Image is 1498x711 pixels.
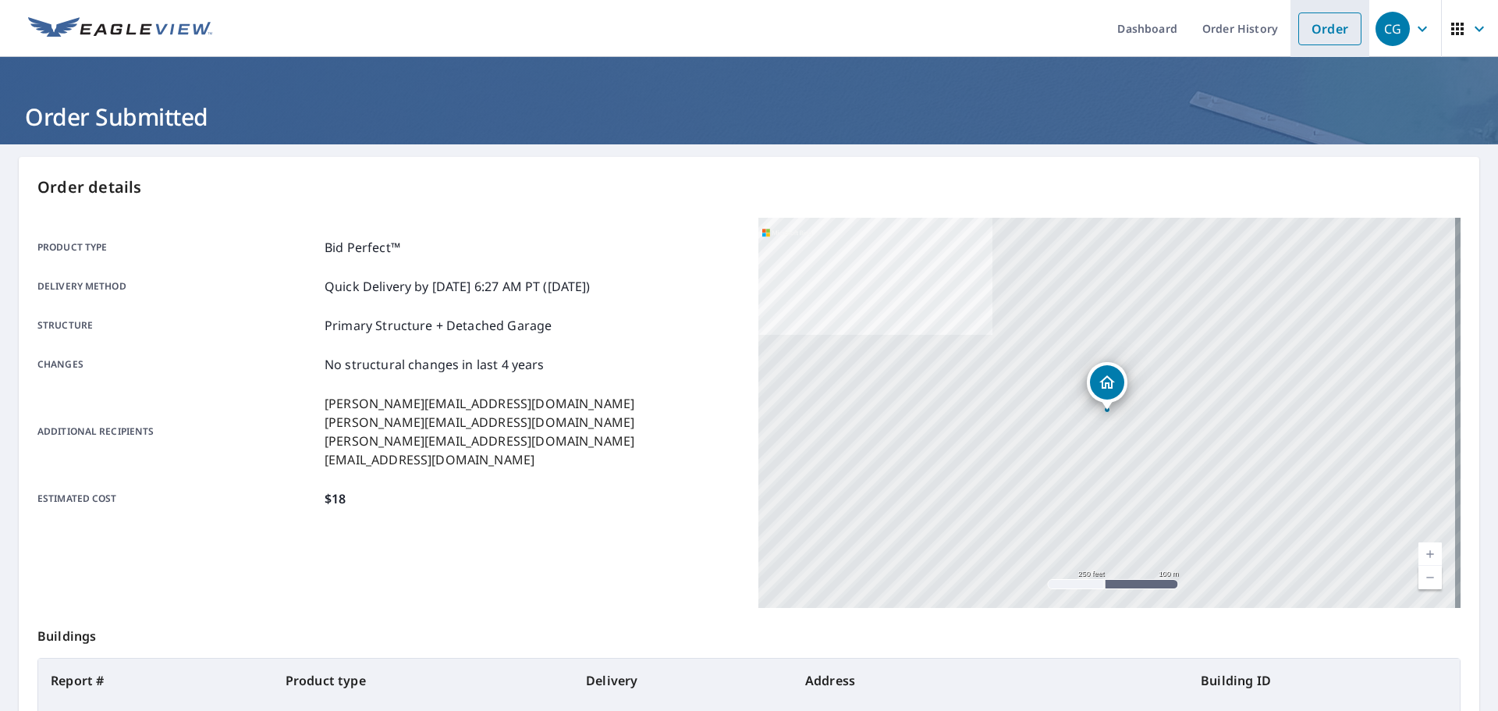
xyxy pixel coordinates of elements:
h1: Order Submitted [19,101,1479,133]
p: [EMAIL_ADDRESS][DOMAIN_NAME] [325,450,634,469]
p: $18 [325,489,346,508]
div: Dropped pin, building 1, Residential property, 6451 Park St Hollywood, FL 33024 [1087,362,1127,411]
p: Order details [37,176,1461,199]
p: Additional recipients [37,394,318,469]
th: Address [793,659,1188,702]
p: Changes [37,355,318,374]
p: No structural changes in last 4 years [325,355,545,374]
th: Report # [38,659,273,702]
th: Building ID [1188,659,1460,702]
a: Order [1298,12,1361,45]
p: Delivery method [37,277,318,296]
a: Current Level 17, Zoom Out [1418,566,1442,589]
p: [PERSON_NAME][EMAIL_ADDRESS][DOMAIN_NAME] [325,413,634,432]
p: Bid Perfect™ [325,238,400,257]
a: Current Level 17, Zoom In [1418,542,1442,566]
th: Delivery [573,659,793,702]
th: Product type [273,659,573,702]
p: [PERSON_NAME][EMAIL_ADDRESS][DOMAIN_NAME] [325,432,634,450]
p: Product type [37,238,318,257]
p: Quick Delivery by [DATE] 6:27 AM PT ([DATE]) [325,277,591,296]
p: [PERSON_NAME][EMAIL_ADDRESS][DOMAIN_NAME] [325,394,634,413]
p: Primary Structure + Detached Garage [325,316,552,335]
p: Structure [37,316,318,335]
div: CG [1376,12,1410,46]
p: Estimated cost [37,489,318,508]
p: Buildings [37,608,1461,658]
img: EV Logo [28,17,212,41]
